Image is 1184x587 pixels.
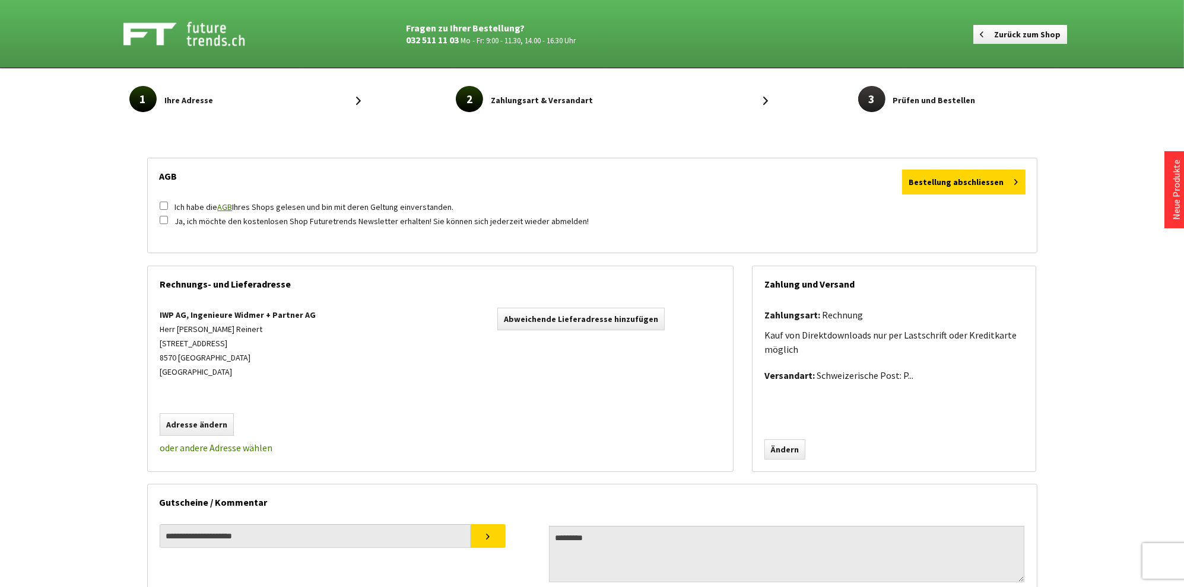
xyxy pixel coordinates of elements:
[858,86,885,112] span: 3
[175,216,589,226] label: Ja, ich möchte den kostenlosen Shop Futuretrends Newsletter erhalten! Sie können sich jederzeit w...
[973,25,1067,44] a: Zurück zum Shop
[764,369,815,381] strong: Versandart:
[123,19,350,49] a: Shop Futuretrends - zur Startseite wechseln
[160,413,234,436] a: Adresse ändern
[236,324,262,334] span: Reinert
[491,93,593,107] span: Zahlungsart & Versandart
[129,86,157,112] span: 1
[817,369,913,381] span: Schweizerische Post: Priority Signature
[764,439,805,460] a: Ändern
[160,352,176,363] span: 8570
[177,324,234,334] span: [PERSON_NAME]
[160,324,175,334] span: Herr
[160,484,1025,514] div: Gutscheine / Kommentar
[123,19,271,49] img: Shop Futuretrends - zur Startseite wechseln
[1170,159,1182,220] a: Neue Produkte
[160,310,316,320] span: IWP AG, Ingenieure Widmer + Partner AG
[160,338,227,349] span: [STREET_ADDRESS]
[497,308,665,330] a: Abweichende Lieferadresse hinzufügen
[160,366,232,377] span: [GEOGRAPHIC_DATA]
[893,93,976,107] span: Prüfen und Bestellen
[164,93,213,107] span: Ihre Adresse
[407,34,459,46] a: 032 511 11 03
[764,328,1024,356] p: Kauf von Direktdownloads nur per Lastschrift oder Kreditkarte möglich
[218,202,233,212] a: AGB
[764,309,820,321] strong: Zahlungsart:
[461,36,576,45] small: Mo - Fr: 9:00 - 11.30, 14.00 - 16.30 Uhr
[160,266,721,296] div: Rechnungs- und Lieferadresse
[178,352,250,363] span: [GEOGRAPHIC_DATA]
[407,22,525,34] strong: Fragen zu Ihrer Bestellung?
[160,442,272,454] a: oder andere Adresse wählen
[822,309,863,321] span: Rechnung
[764,266,1024,296] div: Zahlung und Versand
[456,86,483,112] span: 2
[175,202,454,212] label: Ich habe die Ihres Shops gelesen und bin mit deren Geltung einverstanden.
[160,158,1025,188] div: AGB
[902,170,1026,194] button: Bestellung abschliessen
